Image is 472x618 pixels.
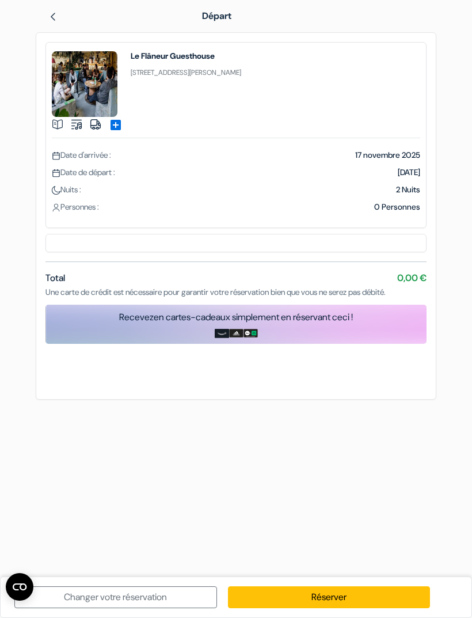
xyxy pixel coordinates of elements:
span: 0 Personnes [374,202,420,212]
a: Changer votre réservation [14,586,217,608]
img: moon.svg [52,186,60,195]
span: Total [45,272,65,284]
div: Recevez en cartes-cadeaux simplement en réservant ceci ! [45,310,427,324]
span: 2 Nuits [396,184,420,195]
img: calendar.svg [52,151,60,160]
button: Ouvrir le widget CMP [6,573,33,601]
img: book.svg [52,119,63,130]
span: 17 novembre 2025 [355,150,420,160]
span: Date d'arrivée : [52,150,111,160]
img: user_icon.svg [52,203,60,212]
img: music.svg [71,119,82,130]
span: Nuits : [52,184,81,195]
img: adidas-card.png [229,329,243,338]
img: left_arrow.svg [48,12,58,21]
img: amazon-card-no-text.png [215,329,229,338]
a: add_box [109,117,123,130]
small: [STREET_ADDRESS][PERSON_NAME] [131,68,241,77]
span: Une carte de crédit est nécessaire pour garantir votre réservation bien que vous ne serez pas déb... [45,287,386,297]
img: uber-uber-eats-card.png [243,329,258,338]
span: Personnes : [52,202,99,212]
span: Date de départ : [52,167,115,177]
a: Réserver [228,586,431,608]
span: Départ [202,10,231,22]
span: add_box [109,118,123,132]
img: calendar.svg [52,169,60,177]
span: [DATE] [398,167,420,177]
span: 0,00 € [397,271,427,285]
img: truck.svg [90,119,101,130]
h4: Le Flâneur Guesthouse [131,51,241,60]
